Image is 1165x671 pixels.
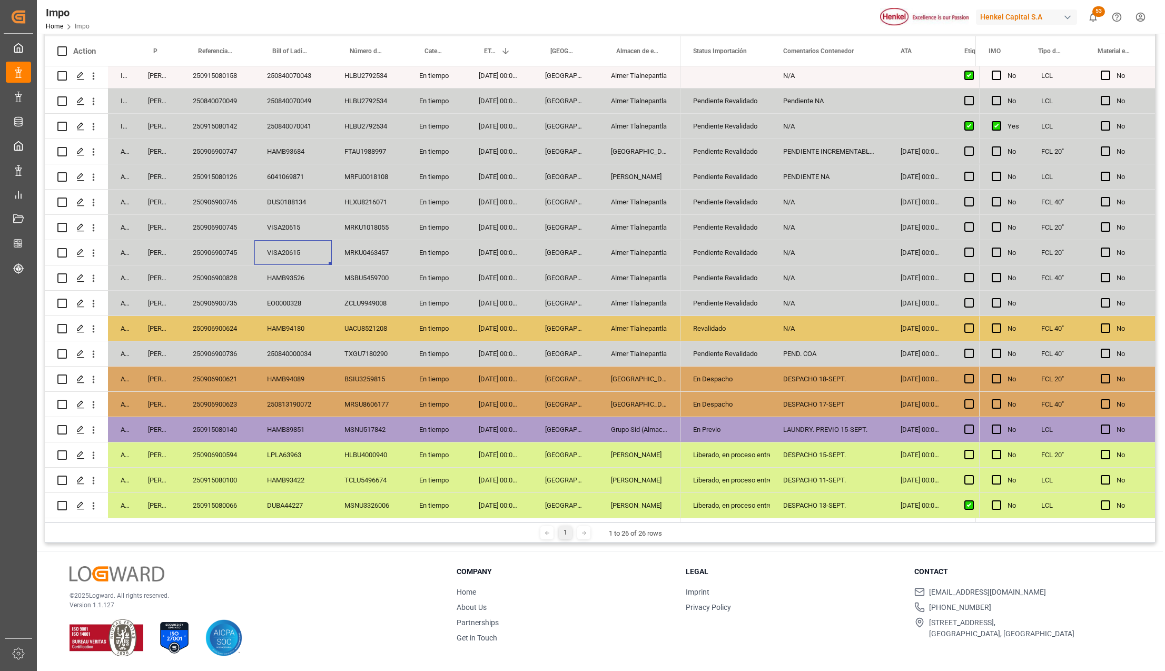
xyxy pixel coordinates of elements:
div: Press SPACE to select this row. [45,190,680,215]
div: 250840070043 [254,63,332,88]
div: Almer Tlalnepantla [598,114,680,139]
button: show 53 new notifications [1081,5,1105,29]
div: En tiempo [407,63,466,88]
a: Partnerships [457,618,499,627]
div: [PERSON_NAME] [598,164,680,189]
div: En tiempo [407,392,466,417]
div: TXGU7180290 [332,341,407,366]
div: Arrived [108,316,135,341]
div: Arrived [108,367,135,391]
div: Press SPACE to select this row. [45,442,680,468]
div: HAMB93526 [254,265,332,290]
span: Etiquetado? [964,47,982,55]
div: [GEOGRAPHIC_DATA] [598,392,680,417]
span: Almacen de entrega [616,47,658,55]
div: Pendiente Revalidado [693,140,758,164]
div: Press SPACE to select this row. [45,316,680,341]
div: En tiempo [407,367,466,391]
div: Press SPACE to select this row. [979,114,1155,139]
div: [DATE] 00:00:00 [888,417,952,442]
div: [DATE] 00:00:00 [466,63,532,88]
div: LCL [1029,63,1088,88]
a: About Us [457,603,487,611]
div: Pendiente Revalidado [693,89,758,113]
div: Pendiente NA [771,88,888,113]
div: HLBU2792534 [332,63,407,88]
div: 250840070049 [180,88,254,113]
div: 6041069871 [254,164,332,189]
div: [PERSON_NAME] [135,265,180,290]
div: [DATE] 00:00:00 [466,190,532,214]
div: TCLU5496674 [332,468,407,492]
div: En tiempo [407,114,466,139]
div: Press SPACE to select this row. [979,341,1155,367]
div: BSIU3259815 [332,367,407,391]
div: En tiempo [407,291,466,315]
div: FCL 40" [1029,190,1088,214]
div: N/A [771,265,888,290]
div: Press SPACE to select this row. [979,442,1155,468]
div: LCL [1029,164,1088,189]
div: Grupo Sid (Almacenaje y Distribucion AVIOR) [598,417,680,442]
div: 250906900621 [180,367,254,391]
div: HLXU8216071 [332,190,407,214]
div: Press SPACE to select this row. [979,88,1155,114]
div: [GEOGRAPHIC_DATA] [532,265,598,290]
div: [PERSON_NAME] [135,493,180,518]
a: Imprint [686,588,709,596]
div: Almer Tlalnepantla [598,63,680,88]
div: HAMB93422 [254,468,332,492]
div: MRSU8606177 [332,392,407,417]
div: Arrived [108,442,135,467]
div: 250906900736 [180,341,254,366]
div: 250906900624 [180,316,254,341]
div: [GEOGRAPHIC_DATA] [532,316,598,341]
div: [GEOGRAPHIC_DATA] [532,88,598,113]
div: MRKU0463457 [332,240,407,265]
div: Press SPACE to select this row. [45,215,680,240]
div: EO0000328 [254,291,332,315]
div: En tiempo [407,442,466,467]
div: N/A [771,63,888,88]
div: LCL [1029,468,1088,492]
div: [DATE] 00:00:00 [466,291,532,315]
div: [DATE] 00:00:00 [466,240,532,265]
div: ZCLU9949008 [332,291,407,315]
div: Press SPACE to select this row. [979,215,1155,240]
div: [DATE] 00:00:00 [888,139,952,164]
span: Material en resguardo Y/N [1098,47,1130,55]
div: [DATE] 00:00:00 [466,417,532,442]
div: FTAU1988997 [332,139,407,164]
div: In progress [108,114,135,139]
div: 250906900746 [180,190,254,214]
div: [PERSON_NAME] [135,88,180,113]
div: [DATE] 00:00:00 [466,442,532,467]
img: AICPA SOC [205,619,242,656]
div: [GEOGRAPHIC_DATA] [532,341,598,366]
div: Press SPACE to select this row. [45,493,680,518]
span: Número de Contenedor [350,47,384,55]
div: [DATE] 00:00:00 [466,88,532,113]
div: [GEOGRAPHIC_DATA] [532,392,598,417]
div: [GEOGRAPHIC_DATA] [532,215,598,240]
div: Press SPACE to select this row. [45,88,680,114]
div: [DATE] 00:00:00 [466,367,532,391]
div: N/A [771,114,888,139]
div: Almer Tlalnepantla [598,88,680,113]
div: Press SPACE to select this row. [45,63,680,88]
div: Press SPACE to select this row. [45,392,680,417]
div: [PERSON_NAME] [598,493,680,518]
div: [PERSON_NAME] [135,63,180,88]
div: En tiempo [407,88,466,113]
img: Henkel%20logo.jpg_1689854090.jpg [880,8,969,26]
div: Arrived [108,240,135,265]
div: Press SPACE to select this row. [45,139,680,164]
div: [DATE] 00:00:00 [888,493,952,518]
div: Press SPACE to select this row. [979,291,1155,316]
div: Arrived [108,164,135,189]
div: [DATE] 00:00:00 [466,341,532,366]
div: Arrived [108,215,135,240]
div: 250915080126 [180,164,254,189]
span: Categoría [424,47,444,55]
